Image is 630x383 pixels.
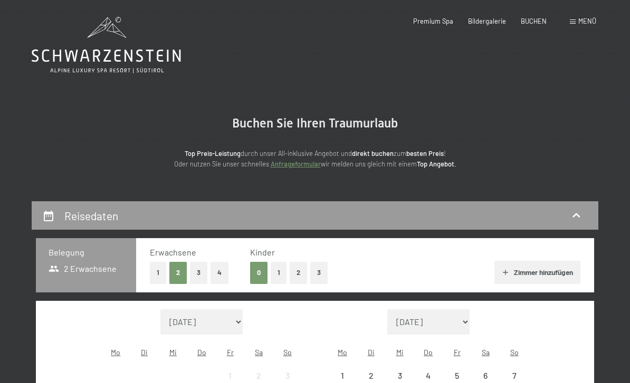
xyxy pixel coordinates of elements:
[310,262,328,283] button: 3
[271,160,321,168] a: Anfrageformular
[150,247,196,257] span: Erwachsene
[141,348,148,357] abbr: Dienstag
[232,116,398,131] span: Buchen Sie Ihren Traumurlaub
[454,348,461,357] abbr: Freitag
[197,348,206,357] abbr: Donnerstag
[338,348,347,357] abbr: Montag
[406,149,444,158] strong: besten Preis
[250,262,268,283] button: 0
[510,348,519,357] abbr: Sonntag
[150,262,166,283] button: 1
[521,17,547,25] a: BUCHEN
[255,348,263,357] abbr: Samstag
[352,149,394,158] strong: direkt buchen
[578,17,596,25] span: Menü
[104,148,526,170] p: durch unser All-inklusive Angebot und zum ! Oder nutzen Sie unser schnelles wir melden uns gleich...
[424,348,433,357] abbr: Donnerstag
[49,263,117,274] span: 2 Erwachsene
[211,262,228,283] button: 4
[49,247,123,258] h3: Belegung
[169,348,177,357] abbr: Mittwoch
[417,160,456,168] strong: Top Angebot.
[227,348,234,357] abbr: Freitag
[368,348,375,357] abbr: Dienstag
[185,149,241,158] strong: Top Preis-Leistung
[468,17,506,25] a: Bildergalerie
[64,209,118,222] h2: Reisedaten
[190,262,207,283] button: 3
[413,17,453,25] a: Premium Spa
[169,262,187,283] button: 2
[396,348,404,357] abbr: Mittwoch
[271,262,287,283] button: 1
[250,247,275,257] span: Kinder
[111,348,120,357] abbr: Montag
[283,348,292,357] abbr: Sonntag
[482,348,490,357] abbr: Samstag
[494,261,580,284] button: Zimmer hinzufügen
[290,262,307,283] button: 2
